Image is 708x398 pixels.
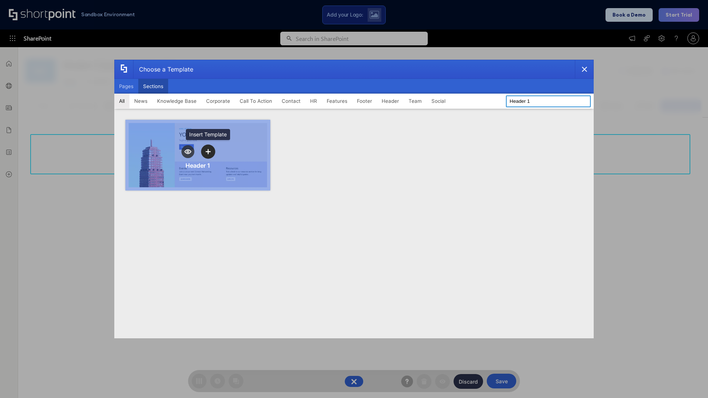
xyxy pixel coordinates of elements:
[671,363,708,398] iframe: Chat Widget
[277,94,305,108] button: Contact
[185,162,210,169] div: Header 1
[152,94,201,108] button: Knowledge Base
[404,94,427,108] button: Team
[114,79,138,94] button: Pages
[506,95,591,107] input: Search
[201,94,235,108] button: Corporate
[305,94,322,108] button: HR
[377,94,404,108] button: Header
[427,94,450,108] button: Social
[114,60,594,338] div: template selector
[235,94,277,108] button: Call To Action
[322,94,352,108] button: Features
[138,79,168,94] button: Sections
[114,94,129,108] button: All
[129,94,152,108] button: News
[133,60,193,78] div: Choose a Template
[352,94,377,108] button: Footer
